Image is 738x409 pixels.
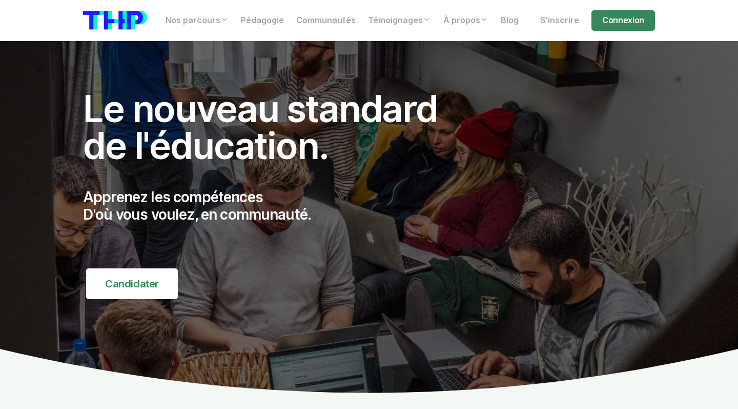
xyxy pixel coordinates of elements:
a: S'inscrire [534,10,585,31]
img: logo [83,11,147,30]
h1: Le nouveau standard de l'éducation. [83,90,460,164]
a: Communautés [290,10,362,31]
a: Candidater [86,268,178,299]
a: Pédagogie [235,10,290,31]
a: Témoignages [362,10,437,31]
a: Blog [495,10,525,31]
a: À propos [437,10,495,31]
p: Apprenez les compétences D'où vous voulez, en communauté. [83,189,460,223]
a: Nos parcours [159,10,235,31]
a: Connexion [591,10,655,31]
